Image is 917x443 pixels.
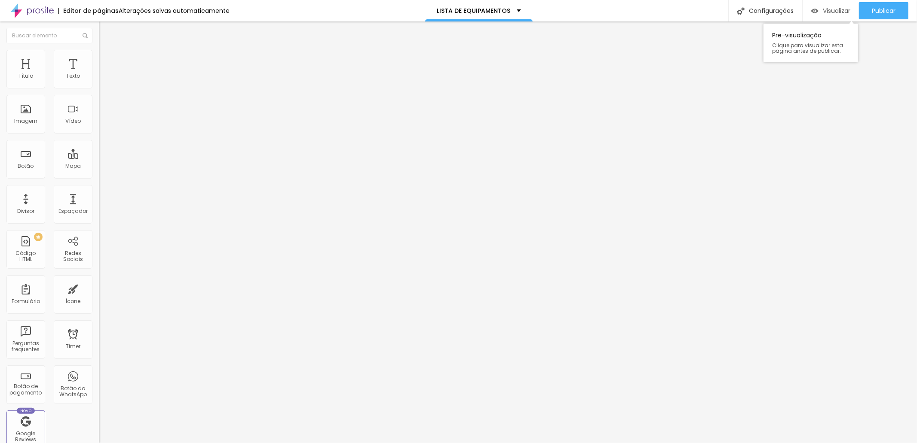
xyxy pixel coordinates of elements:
div: Botão de pagamento [9,383,43,396]
div: Código HTML [9,250,43,263]
img: Icone [83,33,88,38]
div: Novo [17,408,35,414]
div: Alterações salvas automaticamente [119,8,230,14]
span: Visualizar [823,7,850,14]
span: Publicar [872,7,896,14]
div: Timer [66,343,80,349]
div: Imagem [14,118,37,124]
div: Ícone [66,298,81,304]
p: LISTA DE EQUIPAMENTOS [437,8,510,14]
div: Formulário [12,298,40,304]
div: Pre-visualização [764,24,858,62]
div: Espaçador [58,208,88,214]
button: Publicar [859,2,908,19]
div: Texto [66,73,80,79]
input: Buscar elemento [6,28,92,43]
iframe: Editor [99,21,917,443]
img: view-1.svg [811,7,819,15]
div: Divisor [17,208,34,214]
div: Vídeo [65,118,81,124]
div: Botão [18,163,34,169]
div: Redes Sociais [56,250,90,263]
div: Mapa [65,163,81,169]
span: Clique para visualizar esta página antes de publicar. [772,42,850,54]
div: Google Reviews [9,431,43,443]
div: Perguntas frequentes [9,340,43,353]
div: Botão do WhatsApp [56,385,90,398]
div: Título [18,73,33,79]
img: Icone [737,7,745,15]
button: Visualizar [803,2,859,19]
div: Editor de páginas [58,8,119,14]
